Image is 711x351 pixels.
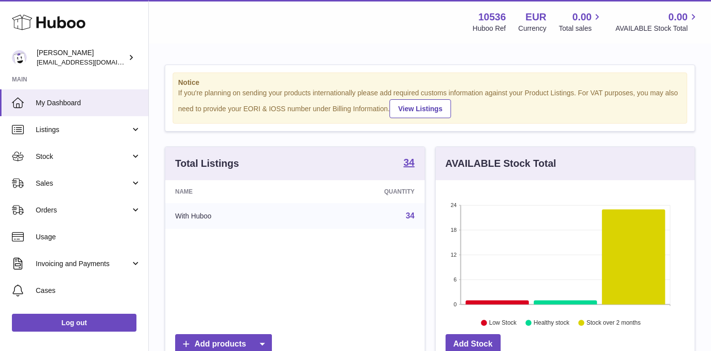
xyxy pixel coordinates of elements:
[668,10,688,24] span: 0.00
[615,24,699,33] span: AVAILABLE Stock Total
[302,180,425,203] th: Quantity
[559,10,603,33] a: 0.00 Total sales
[175,157,239,170] h3: Total Listings
[36,259,130,269] span: Invoicing and Payments
[451,202,456,208] text: 24
[36,125,130,135] span: Listings
[389,99,451,118] a: View Listings
[451,227,456,233] text: 18
[36,98,141,108] span: My Dashboard
[403,157,414,167] strong: 34
[573,10,592,24] span: 0.00
[473,24,506,33] div: Huboo Ref
[406,211,415,220] a: 34
[36,232,141,242] span: Usage
[37,48,126,67] div: [PERSON_NAME]
[586,319,641,326] text: Stock over 2 months
[165,203,302,229] td: With Huboo
[559,24,603,33] span: Total sales
[533,319,570,326] text: Healthy stock
[12,314,136,332] a: Log out
[165,180,302,203] th: Name
[453,301,456,307] text: 0
[525,10,546,24] strong: EUR
[178,78,682,87] strong: Notice
[453,277,456,282] text: 6
[446,157,556,170] h3: AVAILABLE Stock Total
[36,286,141,295] span: Cases
[451,252,456,258] text: 12
[478,10,506,24] strong: 10536
[36,179,130,188] span: Sales
[615,10,699,33] a: 0.00 AVAILABLE Stock Total
[178,88,682,118] div: If you're planning on sending your products internationally please add required customs informati...
[518,24,547,33] div: Currency
[37,58,146,66] span: [EMAIL_ADDRESS][DOMAIN_NAME]
[36,206,130,215] span: Orders
[12,50,27,65] img: riberoyepescamila@hotmail.com
[403,157,414,169] a: 34
[36,152,130,161] span: Stock
[489,319,517,326] text: Low Stock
